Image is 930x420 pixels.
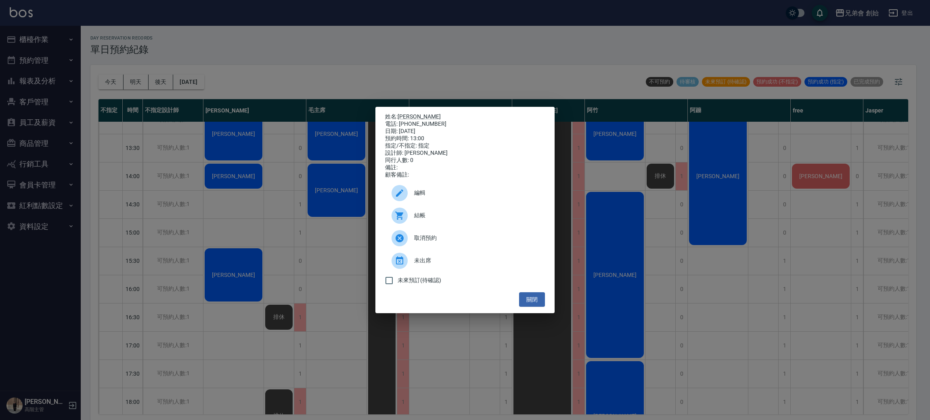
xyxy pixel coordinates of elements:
[398,113,441,120] a: [PERSON_NAME]
[385,113,545,121] p: 姓名:
[385,135,545,142] div: 預約時間: 13:00
[385,171,545,179] div: 顧客備註:
[385,142,545,150] div: 指定/不指定: 指定
[414,234,538,242] span: 取消預約
[385,157,545,164] div: 同行人數: 0
[414,189,538,197] span: 編輯
[414,211,538,220] span: 結帳
[385,227,545,250] div: 取消預約
[398,276,441,285] span: 未來預訂(待確認)
[385,164,545,171] div: 備註:
[385,250,545,272] div: 未出席
[385,204,545,227] a: 結帳
[414,256,538,265] span: 未出席
[385,182,545,204] div: 編輯
[385,150,545,157] div: 設計師: [PERSON_NAME]
[519,292,545,307] button: 關閉
[385,121,545,128] div: 電話: [PHONE_NUMBER]
[385,128,545,135] div: 日期: [DATE]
